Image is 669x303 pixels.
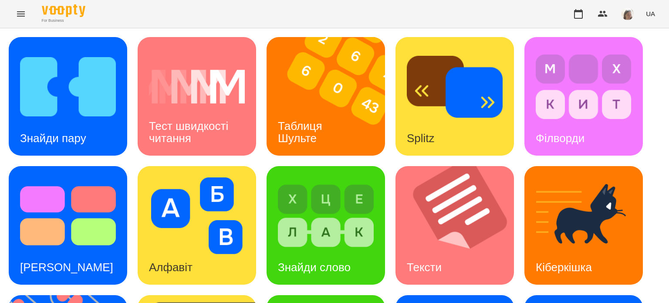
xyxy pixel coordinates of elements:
[267,37,396,156] img: Таблиця Шульте
[20,261,113,274] h3: [PERSON_NAME]
[407,48,503,125] img: Splitz
[20,177,116,254] img: Тест Струпа
[138,166,256,285] a: АлфавітАлфавіт
[536,177,632,254] img: Кіберкішка
[278,177,374,254] img: Знайди слово
[9,166,127,285] a: Тест Струпа[PERSON_NAME]
[149,119,231,144] h3: Тест швидкості читання
[149,177,245,254] img: Алфавіт
[20,132,86,145] h3: Знайди пару
[149,48,245,125] img: Тест швидкості читання
[20,48,116,125] img: Знайди пару
[536,132,585,145] h3: Філворди
[395,166,514,285] a: ТекстиТексти
[407,132,435,145] h3: Splitz
[42,4,85,17] img: Voopty Logo
[524,166,643,285] a: КіберкішкаКіберкішка
[278,261,351,274] h3: Знайди слово
[642,6,659,22] button: UA
[267,166,385,285] a: Знайди словоЗнайди слово
[524,37,643,156] a: ФілвордиФілворди
[407,261,442,274] h3: Тексти
[646,9,655,18] span: UA
[278,119,325,144] h3: Таблиця Шульте
[536,48,632,125] img: Філворди
[10,3,31,24] button: Menu
[9,37,127,156] a: Знайди паруЗнайди пару
[536,261,592,274] h3: Кіберкішка
[395,166,525,285] img: Тексти
[395,37,514,156] a: SplitzSplitz
[267,37,385,156] a: Таблиця ШультеТаблиця Шульте
[149,261,193,274] h3: Алфавіт
[138,37,256,156] a: Тест швидкості читанняТест швидкості читання
[622,8,634,20] img: 4795d6aa07af88b41cce17a01eea78aa.jpg
[42,18,85,24] span: For Business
